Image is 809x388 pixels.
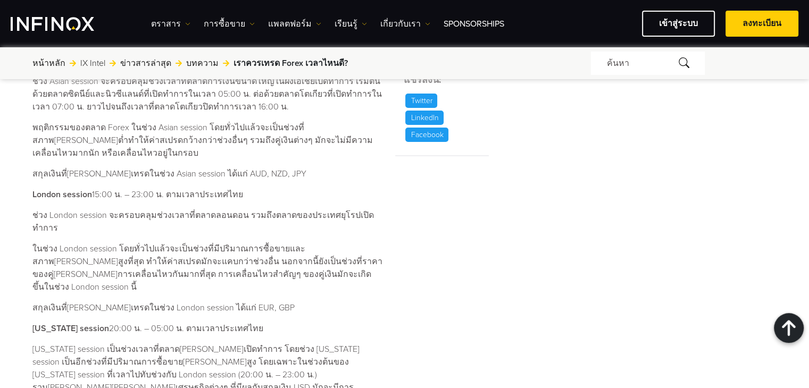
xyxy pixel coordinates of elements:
[186,57,219,70] a: บทความ
[32,323,109,334] strong: [US_STATE] session
[268,18,321,30] a: แพลตฟอร์ม
[32,188,382,201] p: 15:00 น. – 23:00 น. ตามเวลาประเทศไทย
[405,111,444,125] p: LinkedIn
[335,18,367,30] a: เรียนรู้
[32,322,382,335] p: 20:00 น. – 05:00 น. ตามเวลาประเทศไทย
[403,111,446,125] a: LinkedIn
[32,57,65,70] a: หน้าหลัก
[444,18,504,30] a: Sponsorships
[80,57,105,70] a: IX Intel
[591,52,705,75] div: ค้นหา
[405,94,437,108] p: Twitter
[110,60,116,66] img: arrow-right
[403,128,451,142] a: Facebook
[725,11,798,37] a: ลงทะเบียน
[405,128,448,142] p: Facebook
[223,60,229,66] img: arrow-right
[70,60,76,66] img: arrow-right
[204,18,255,30] a: การซื้อขาย
[11,17,119,31] a: INFINOX Logo
[32,209,382,234] p: ช่วง London session จะครอบคลุมช่วงเวลาที่ตลาดลอนดอน รวมถึงตลาดของประเทศยุโรปเปิดทำการ
[233,57,348,70] span: เราควรเทรด Forex เวลาไหนดี?
[403,94,439,108] a: Twitter
[151,18,190,30] a: ตราสาร
[32,189,92,200] strong: London session
[32,301,382,314] p: สกุลเงินที่[PERSON_NAME]เทรดในช่วง London session ได้แก่ EUR, GBP
[176,60,182,66] img: arrow-right
[380,18,430,30] a: เกี่ยวกับเรา
[32,167,382,180] p: สกุลเงินที่[PERSON_NAME]เทรดในช่วง Asian session ได้แก่ AUD, NZD, JPY
[32,242,382,293] p: ในช่วง London session โดยทั่วไปแล้วจะเป็นช่วงที่มีปริมาณการซื้อขายและสภาพ[PERSON_NAME]สูงที่สุด ท...
[32,121,382,159] p: พฤติกรรมของตลาด Forex ในช่วง Asian session โดยทั่วไปแล้วจะเป็นช่วงที่สภาพ[PERSON_NAME]ต่ำทำให้ค่า...
[642,11,715,37] a: เข้าสู่ระบบ
[32,75,382,113] p: ช่วง Asian session จะครอบคลุมช่วงเวลาที่ตลาดการเงินขนาดใหญ่ในฝั่งเอเชียเปิดทำการ เริ่มต้นด้วยตลาด...
[403,73,488,87] h5: แชร์สิ่งนี้:
[120,57,171,70] a: ข่าวสารล่าสุด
